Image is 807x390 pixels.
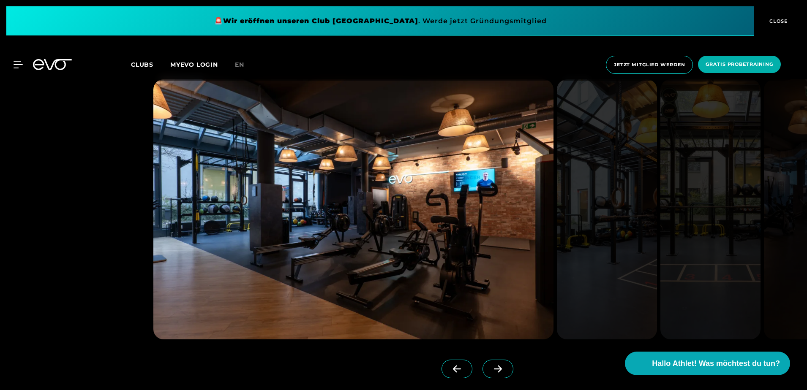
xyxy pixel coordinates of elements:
[131,60,170,68] a: Clubs
[625,352,790,375] button: Hallo Athlet! Was möchtest du tun?
[652,358,780,369] span: Hallo Athlet! Was möchtest du tun?
[660,79,761,339] img: evofitness
[235,60,254,70] a: en
[706,61,773,68] span: Gratis Probetraining
[767,17,788,25] span: CLOSE
[557,79,657,339] img: evofitness
[153,79,553,339] img: evofitness
[695,56,783,74] a: Gratis Probetraining
[235,61,244,68] span: en
[603,56,695,74] a: Jetzt Mitglied werden
[754,6,801,36] button: CLOSE
[170,61,218,68] a: MYEVO LOGIN
[614,61,685,68] span: Jetzt Mitglied werden
[131,61,153,68] span: Clubs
